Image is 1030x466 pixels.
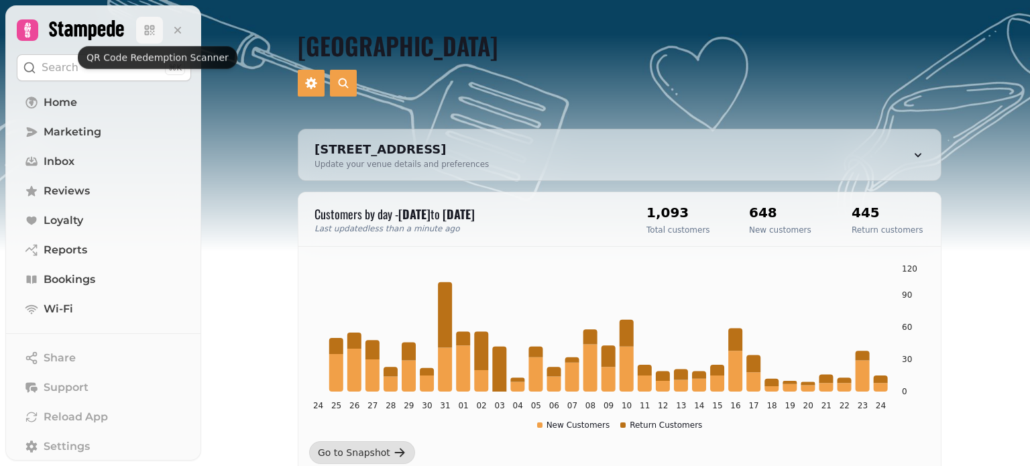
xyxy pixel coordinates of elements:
[422,401,432,410] tspan: 30
[17,54,191,81] button: Search⌘K
[44,409,108,425] span: Reload App
[458,401,468,410] tspan: 01
[513,401,523,410] tspan: 04
[902,290,912,300] tspan: 90
[314,159,489,170] div: Update your venue details and preferences
[531,401,541,410] tspan: 05
[821,401,832,410] tspan: 21
[44,183,90,199] span: Reviews
[17,345,191,371] button: Share
[17,433,191,460] a: Settings
[858,401,868,410] tspan: 23
[712,401,722,410] tspan: 15
[840,401,850,410] tspan: 22
[440,401,450,410] tspan: 31
[78,46,237,69] div: QR Code Redemption Scanner
[640,401,650,410] tspan: 11
[902,323,912,332] tspan: 60
[404,401,414,410] tspan: 29
[44,124,101,140] span: Marketing
[658,401,668,410] tspan: 12
[17,237,191,264] a: Reports
[537,420,610,430] div: New Customers
[730,401,740,410] tspan: 16
[495,401,505,410] tspan: 03
[476,401,486,410] tspan: 02
[44,380,89,396] span: Support
[646,225,710,235] p: Total customers
[44,272,95,288] span: Bookings
[676,401,686,410] tspan: 13
[694,401,704,410] tspan: 14
[17,119,191,145] a: Marketing
[44,439,90,455] span: Settings
[749,225,811,235] p: New customers
[314,205,620,223] p: Customers by day - to
[367,401,378,410] tspan: 27
[766,401,777,410] tspan: 18
[17,178,191,205] a: Reviews
[44,95,77,111] span: Home
[44,213,83,229] span: Loyalty
[17,89,191,116] a: Home
[748,401,758,410] tspan: 17
[852,203,923,222] h2: 445
[803,401,813,410] tspan: 20
[17,266,191,293] a: Bookings
[349,401,359,410] tspan: 26
[314,223,620,234] p: Last updated less than a minute ago
[567,401,577,410] tspan: 07
[44,154,74,170] span: Inbox
[398,205,431,223] strong: [DATE]
[443,205,475,223] strong: [DATE]
[17,148,191,175] a: Inbox
[749,203,811,222] h2: 648
[622,401,632,410] tspan: 10
[386,401,396,410] tspan: 28
[17,207,191,234] a: Loyalty
[17,404,191,430] button: Reload App
[17,374,191,401] button: Support
[17,296,191,323] a: Wi-Fi
[902,264,917,274] tspan: 120
[876,401,886,410] tspan: 24
[44,301,73,317] span: Wi-Fi
[902,387,907,396] tspan: 0
[44,350,76,366] span: Share
[585,401,595,410] tspan: 08
[44,242,87,258] span: Reports
[852,225,923,235] p: Return customers
[309,441,415,464] a: Go to Snapshot
[313,401,323,410] tspan: 24
[902,355,912,364] tspan: 30
[785,401,795,410] tspan: 19
[42,60,78,76] p: Search
[549,401,559,410] tspan: 06
[331,401,341,410] tspan: 25
[318,446,390,459] div: Go to Snapshot
[646,203,710,222] h2: 1,093
[620,420,702,430] div: Return Customers
[604,401,614,410] tspan: 09
[314,140,489,159] div: [STREET_ADDRESS]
